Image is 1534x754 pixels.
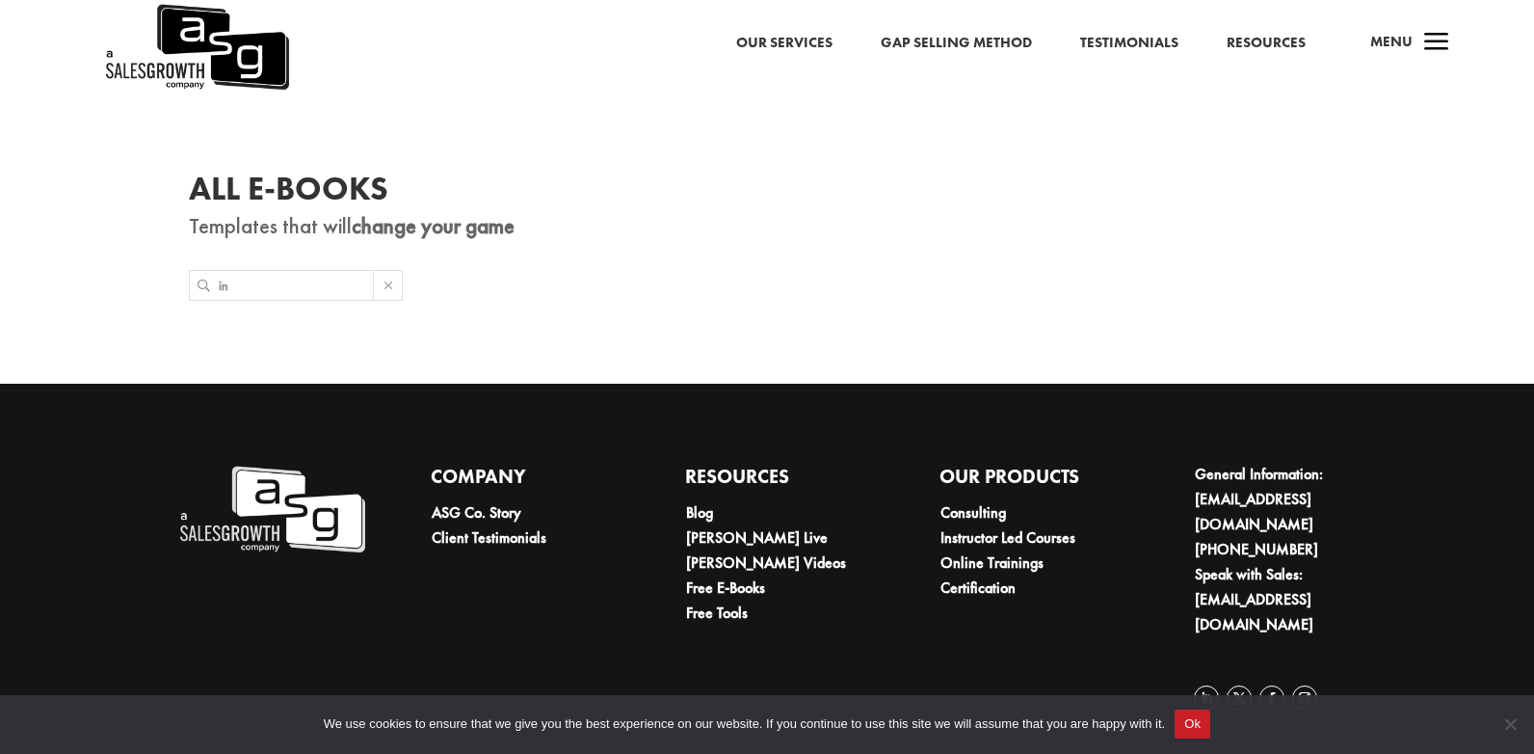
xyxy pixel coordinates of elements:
[431,462,619,500] h4: Company
[352,211,515,240] strong: change your game
[940,527,1075,548] a: Instructor Led Courses
[940,552,1044,573] a: Online Trainings
[1194,686,1219,711] a: Follow on LinkedIn
[1227,31,1306,56] a: Resources
[432,527,546,548] a: Client Testimonials
[686,552,846,573] a: [PERSON_NAME] Videos
[686,502,713,523] a: Blog
[1292,686,1317,711] a: Follow on Instagram
[1370,32,1413,51] span: Menu
[177,462,365,557] img: A Sales Growth Company
[686,603,748,623] a: Free Tools
[1175,710,1210,739] button: Ok
[324,714,1165,734] span: We use cookies to ensure that we give you the best experience on our website. If you continue to ...
[686,578,765,598] a: Free E-Books
[1227,686,1252,711] a: Follow on X
[1500,714,1520,734] span: No
[686,527,828,548] a: [PERSON_NAME] Live
[940,578,1016,598] a: Certification
[1195,562,1382,637] li: Speak with Sales:
[1195,589,1313,634] a: [EMAIL_ADDRESS][DOMAIN_NAME]
[1195,489,1313,534] a: [EMAIL_ADDRESS][DOMAIN_NAME]
[219,271,373,300] input: Search...
[685,462,873,500] h4: Resources
[1195,462,1382,537] li: General Information:
[1195,539,1318,559] a: [PHONE_NUMBER]
[939,462,1127,500] h4: Our Products
[1080,31,1178,56] a: Testimonials
[736,31,833,56] a: Our Services
[432,502,521,523] a: ASG Co. Story
[881,31,1032,56] a: Gap Selling Method
[940,502,1006,523] a: Consulting
[189,173,1345,215] h1: All E-Books
[189,215,1345,238] p: Templates that will
[1417,24,1456,63] span: a
[1259,686,1284,711] a: Follow on Facebook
